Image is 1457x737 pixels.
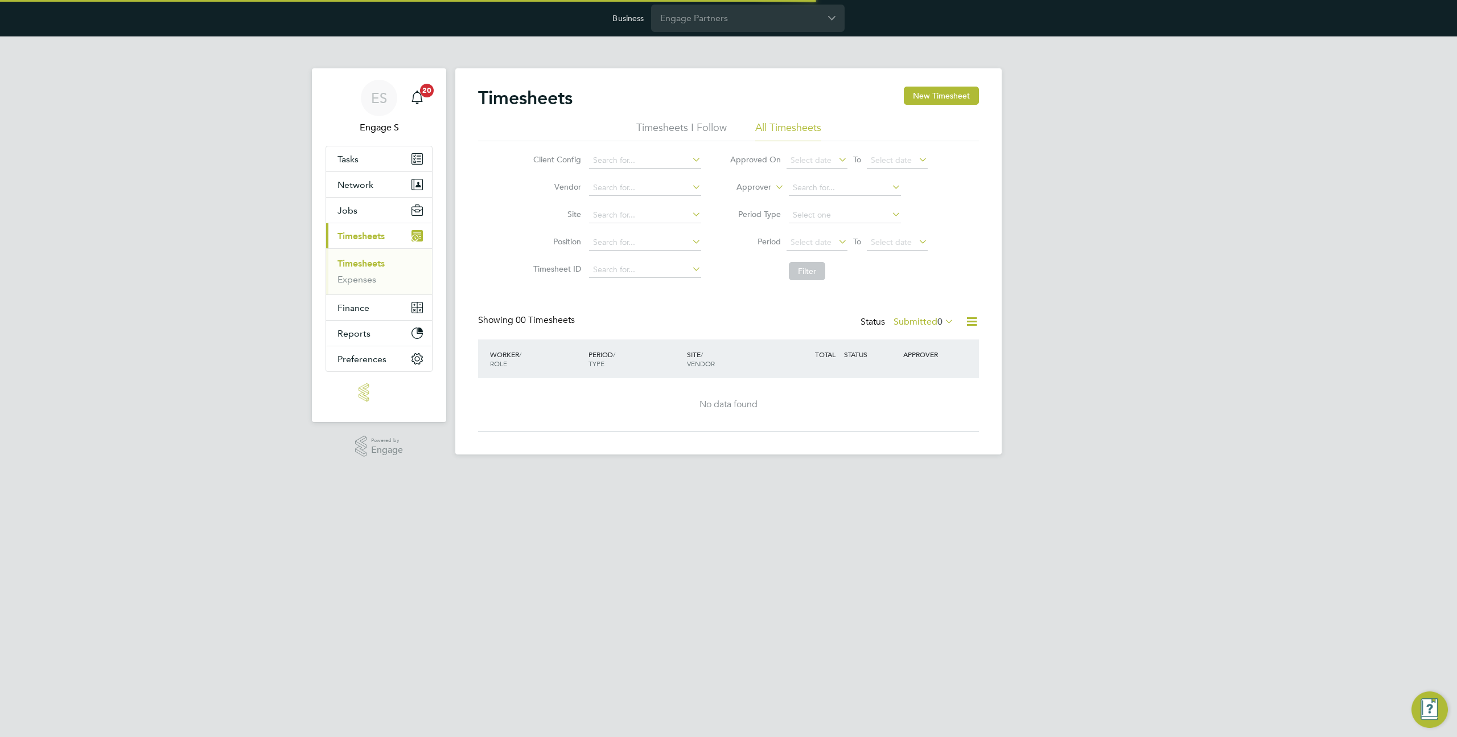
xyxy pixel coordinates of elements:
[861,314,956,330] div: Status
[1411,691,1448,728] button: Engage Resource Center
[326,248,432,294] div: Timesheets
[338,328,371,339] span: Reports
[684,344,783,374] div: SITE
[420,84,434,97] span: 20
[326,198,432,223] button: Jobs
[516,314,575,326] span: 00 Timesheets
[530,264,581,274] label: Timesheet ID
[730,209,781,219] label: Period Type
[589,262,701,278] input: Search for...
[490,359,507,368] span: ROLE
[904,87,979,105] button: New Timesheet
[326,321,432,346] button: Reports
[894,316,954,327] label: Submitted
[338,154,359,165] span: Tasks
[326,80,433,134] a: ESEngage S
[326,383,433,402] a: Go to home page
[338,274,376,285] a: Expenses
[612,13,644,23] label: Business
[687,359,715,368] span: VENDOR
[371,445,403,455] span: Engage
[636,121,727,141] li: Timesheets I Follow
[338,258,385,269] a: Timesheets
[478,314,577,326] div: Showing
[338,231,385,241] span: Timesheets
[720,182,771,193] label: Approver
[530,236,581,247] label: Position
[841,344,900,365] div: STATUS
[850,234,865,249] span: To
[701,350,703,359] span: /
[519,350,521,359] span: /
[900,344,960,365] div: APPROVER
[326,295,432,320] button: Finance
[589,153,701,169] input: Search for...
[326,346,432,371] button: Preferences
[589,207,701,223] input: Search for...
[326,146,432,171] a: Tasks
[789,180,901,196] input: Search for...
[312,68,446,422] nav: Main navigation
[326,121,433,134] span: Engage S
[730,236,781,247] label: Period
[871,237,912,247] span: Select date
[789,262,825,280] button: Filter
[791,155,832,165] span: Select date
[755,121,821,141] li: All Timesheets
[586,344,684,374] div: PERIOD
[359,383,400,402] img: engage-logo-retina.png
[478,87,573,109] h2: Timesheets
[589,235,701,251] input: Search for...
[487,344,586,374] div: WORKER
[588,359,604,368] span: TYPE
[530,182,581,192] label: Vendor
[530,154,581,165] label: Client Config
[406,80,429,116] a: 20
[730,154,781,165] label: Approved On
[338,302,369,313] span: Finance
[355,436,404,457] a: Powered byEngage
[326,223,432,248] button: Timesheets
[371,91,387,105] span: ES
[338,354,386,365] span: Preferences
[789,207,901,223] input: Select one
[871,155,912,165] span: Select date
[815,350,835,359] span: TOTAL
[326,172,432,197] button: Network
[613,350,615,359] span: /
[937,316,942,327] span: 0
[530,209,581,219] label: Site
[338,179,373,190] span: Network
[489,399,968,411] div: No data found
[850,152,865,167] span: To
[589,180,701,196] input: Search for...
[791,237,832,247] span: Select date
[371,436,403,445] span: Powered by
[338,205,357,216] span: Jobs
